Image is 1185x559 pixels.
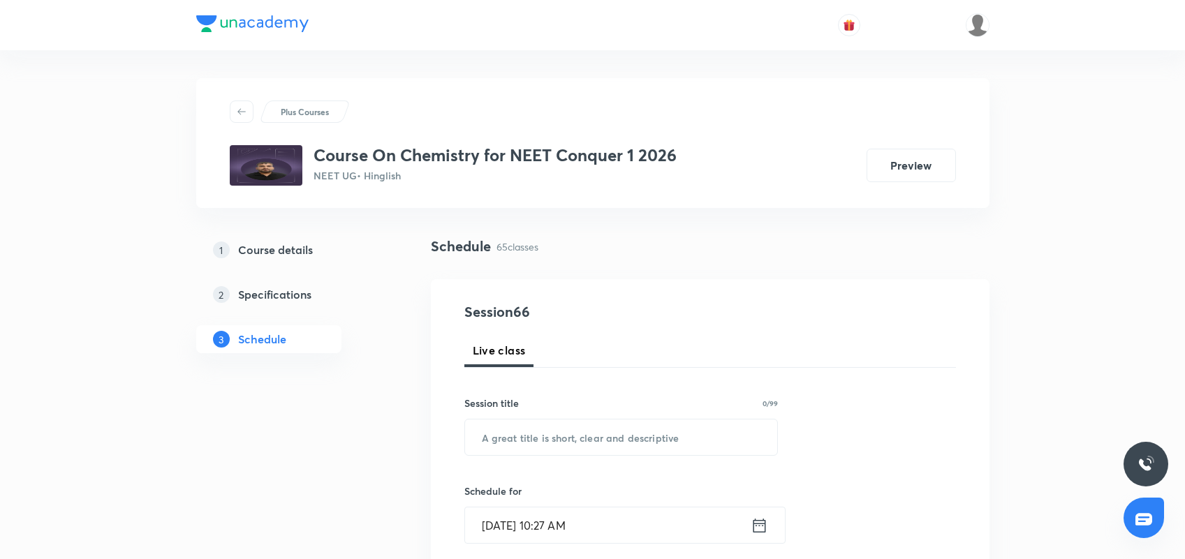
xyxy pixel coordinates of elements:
[196,15,309,36] a: Company Logo
[230,145,302,186] img: e024497e30504600b5913cd10136943d.jpg
[464,484,779,498] h6: Schedule for
[213,241,230,258] p: 1
[464,396,519,410] h6: Session title
[314,145,677,165] h3: Course On Chemistry for NEET Conquer 1 2026
[838,14,860,36] button: avatar
[966,13,989,37] img: Bhuwan Singh
[314,168,677,183] p: NEET UG • Hinglish
[431,236,491,257] h4: Schedule
[238,286,311,303] h5: Specifications
[465,419,778,455] input: A great title is short, clear and descriptive
[843,19,855,31] img: avatar
[867,149,956,182] button: Preview
[196,15,309,32] img: Company Logo
[473,342,526,359] span: Live class
[213,331,230,348] p: 3
[238,331,286,348] h5: Schedule
[213,286,230,303] p: 2
[238,241,313,258] h5: Course details
[496,239,538,254] p: 65 classes
[196,236,386,264] a: 1Course details
[196,281,386,308] a: 2Specifications
[281,105,329,118] p: Plus Courses
[464,301,719,322] h4: Session 66
[1138,456,1154,472] img: ttu
[763,400,778,407] p: 0/99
